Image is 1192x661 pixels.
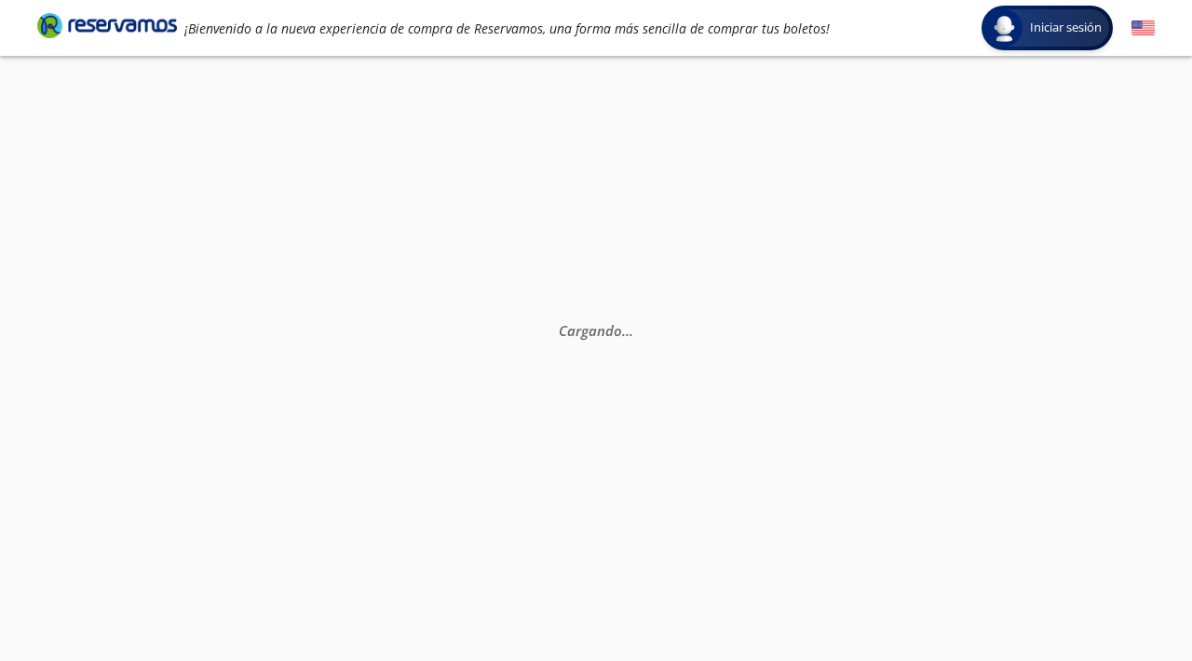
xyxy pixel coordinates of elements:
button: English [1131,17,1155,40]
a: Brand Logo [37,11,177,45]
em: ¡Bienvenido a la nueva experiencia de compra de Reservamos, una forma más sencilla de comprar tus... [184,20,830,37]
span: . [622,321,626,340]
span: . [626,321,630,340]
span: . [630,321,633,340]
em: Cargando [559,321,633,340]
span: Iniciar sesión [1023,19,1109,37]
i: Brand Logo [37,11,177,39]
